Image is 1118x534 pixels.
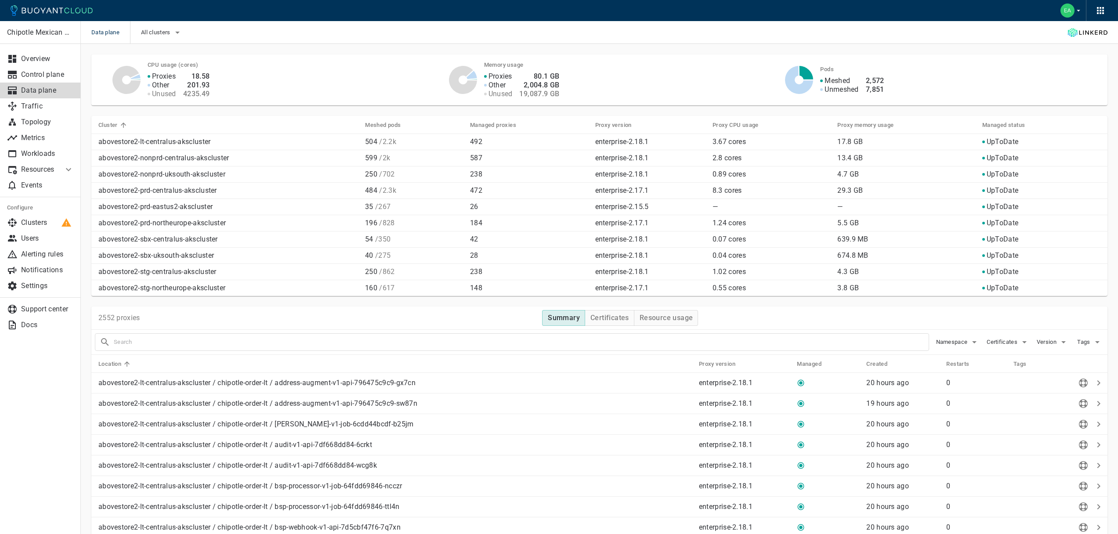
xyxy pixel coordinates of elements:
p: 587 [470,154,588,162]
span: Mon, 11 Aug 2025 13:09:39 EDT / Mon, 11 Aug 2025 17:09:39 UTC [866,440,909,449]
h4: Resource usage [640,314,693,322]
p: UpToDate [987,219,1018,227]
span: Send diagnostics to Buoyant [1077,482,1090,489]
p: Chipotle Mexican Grill [7,28,73,37]
h5: Proxy CPU usage [713,122,759,129]
span: Send diagnostics to Buoyant [1077,420,1090,427]
p: abovestore2-sbx-centralus-akscluster [98,235,358,244]
p: 599 [365,154,463,162]
p: UpToDate [987,186,1018,195]
span: / 862 [377,267,395,276]
p: Overview [21,54,74,63]
h5: Proxy version [699,361,735,368]
p: 4.7 GB [837,170,975,179]
p: Unused [488,90,513,98]
p: Other [152,81,170,90]
p: 2552 proxies [98,314,140,322]
p: abovestore2-lt-centralus-akscluster / chipotle-order-lt / bsp-webhook-v1-api-7d5cbf47f6-7q7xn [98,523,692,532]
p: UpToDate [987,170,1018,179]
p: Settings [21,281,74,290]
p: Other [488,81,506,90]
span: Mon, 11 Aug 2025 14:08:03 EDT / Mon, 11 Aug 2025 18:08:03 UTC [866,399,909,408]
span: / 702 [377,170,395,178]
p: 184 [470,219,588,227]
span: Send diagnostics to Buoyant [1077,523,1090,530]
p: Notifications [21,266,74,274]
p: 472 [470,186,588,195]
span: Restarts [946,360,981,368]
p: enterprise-2.18.1 [595,267,649,276]
span: / 2.2k [377,137,396,146]
p: 2.8 cores [713,154,831,162]
h5: Managed [797,361,821,368]
p: 0.04 cores [713,251,831,260]
span: / 2k [377,154,390,162]
p: abovestore2-lt-centralus-akscluster [98,137,358,146]
span: Version [1037,339,1058,346]
p: 28 [470,251,588,260]
p: Meshed [825,76,850,85]
input: Search [114,336,929,348]
h5: Proxy version [595,122,632,129]
span: Tags [1013,360,1038,368]
h4: Certificates [590,314,629,322]
span: / 828 [377,219,395,227]
p: abovestore2-lt-centralus-akscluster / chipotle-order-lt / bsp-processor-v1-job-64fdd69846-ncczr [98,482,692,491]
button: Version [1037,336,1069,349]
p: abovestore2-stg-centralus-akscluster [98,267,358,276]
p: abovestore2-nonprd-centralus-akscluster [98,154,358,162]
p: Users [21,234,74,243]
relative-time: 19 hours ago [866,399,909,408]
p: 0 [946,523,1006,532]
p: enterprise-2.17.1 [595,219,649,227]
p: UpToDate [987,267,1018,276]
p: Alerting rules [21,250,74,259]
p: abovestore2-lt-centralus-akscluster / chipotle-order-lt / address-augment-v1-api-796475c9c9-sw87n [98,399,692,408]
span: / 2.3k [377,186,396,195]
p: 0 [946,482,1006,491]
span: Send diagnostics to Buoyant [1077,379,1090,386]
p: enterprise-2.15.5 [595,202,649,211]
span: Proxy version [699,360,747,368]
p: Clusters [21,218,74,227]
h5: Managed proxies [470,122,516,129]
p: 492 [470,137,588,146]
p: abovestore2-stg-northeurope-akscluster [98,284,358,292]
p: Proxies [488,72,512,81]
p: 0 [946,420,1006,429]
p: abovestore2-lt-centralus-akscluster / chipotle-order-lt / audit-v1-api-7df668dd84-wcg8k [98,461,692,470]
p: enterprise-2.18.1 [699,523,790,532]
p: enterprise-2.18.1 [595,137,649,146]
h4: 2,004.8 GB [519,81,559,90]
span: Meshed pods [365,121,412,129]
span: Mon, 11 Aug 2025 13:16:12 EDT / Mon, 11 Aug 2025 17:16:12 UTC [866,482,909,490]
p: 40 [365,251,463,260]
h4: Summary [548,314,580,322]
p: 5.5 GB [837,219,975,227]
p: Support center [21,305,74,314]
h5: Managed status [982,122,1025,129]
span: Location [98,360,133,368]
h4: 7,851 [866,85,884,94]
p: enterprise-2.18.1 [699,379,790,387]
span: Send diagnostics to Buoyant [1077,462,1090,469]
p: abovestore2-lt-centralus-akscluster / chipotle-order-lt / audit-v1-api-7df668dd84-6crkt [98,440,692,449]
p: UpToDate [987,235,1018,244]
span: Proxy CPU usage [713,121,770,129]
p: enterprise-2.17.1 [595,284,649,292]
span: Certificates [987,339,1019,346]
p: UpToDate [987,137,1018,146]
p: 148 [470,284,588,292]
h5: Meshed pods [365,122,401,129]
p: Docs [21,321,74,329]
p: 484 [365,186,463,195]
p: 3.67 cores [713,137,831,146]
button: All clusters [141,26,183,39]
p: 250 [365,170,463,179]
p: Resources [21,165,56,174]
relative-time: 20 hours ago [866,482,909,490]
span: Proxy version [595,121,643,129]
h5: Tags [1013,361,1027,368]
p: abovestore2-sbx-uksouth-akscluster [98,251,358,260]
span: All clusters [141,29,172,36]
